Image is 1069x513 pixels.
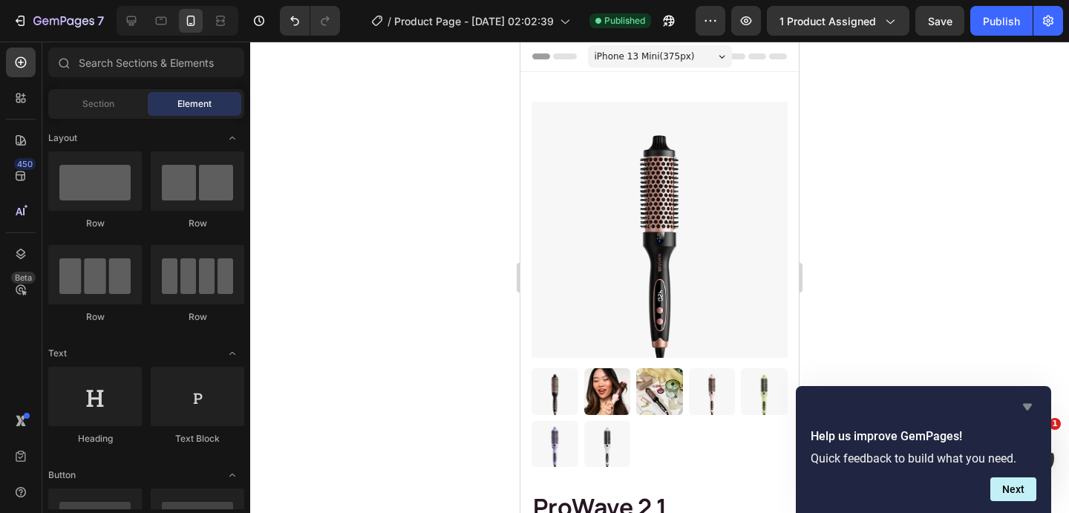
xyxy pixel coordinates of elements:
h2: Help us improve GemPages! [811,428,1036,445]
button: 1 product assigned [767,6,909,36]
p: Quick feedback to build what you need. [811,451,1036,465]
span: Product Page - [DATE] 02:02:39 [394,13,554,29]
div: Undo/Redo [280,6,340,36]
button: 7 [6,6,111,36]
span: Layout [48,131,77,145]
iframe: Design area [520,42,799,513]
div: Row [151,310,244,324]
input: Search Sections & Elements [48,48,244,77]
span: / [388,13,391,29]
div: Beta [11,272,36,284]
span: Published [604,14,645,27]
span: 1 product assigned [779,13,876,29]
button: Next question [990,477,1036,501]
button: Save [915,6,964,36]
div: Heading [48,432,142,445]
span: 1 [1049,418,1061,430]
p: 7 [97,12,104,30]
span: Text [48,347,67,360]
div: Text Block [151,432,244,445]
span: Toggle open [220,126,244,150]
span: Button [48,468,76,482]
button: Publish [970,6,1033,36]
span: Element [177,97,212,111]
span: Section [82,97,114,111]
div: Row [151,217,244,230]
span: Toggle open [220,463,244,487]
button: Hide survey [1019,398,1036,416]
span: Toggle open [220,342,244,365]
div: Help us improve GemPages! [811,398,1036,501]
div: 450 [14,158,36,170]
span: Save [928,15,952,27]
div: Row [48,310,142,324]
div: Publish [983,13,1020,29]
h1: ProWave 2.1 [11,449,267,483]
div: Row [48,217,142,230]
